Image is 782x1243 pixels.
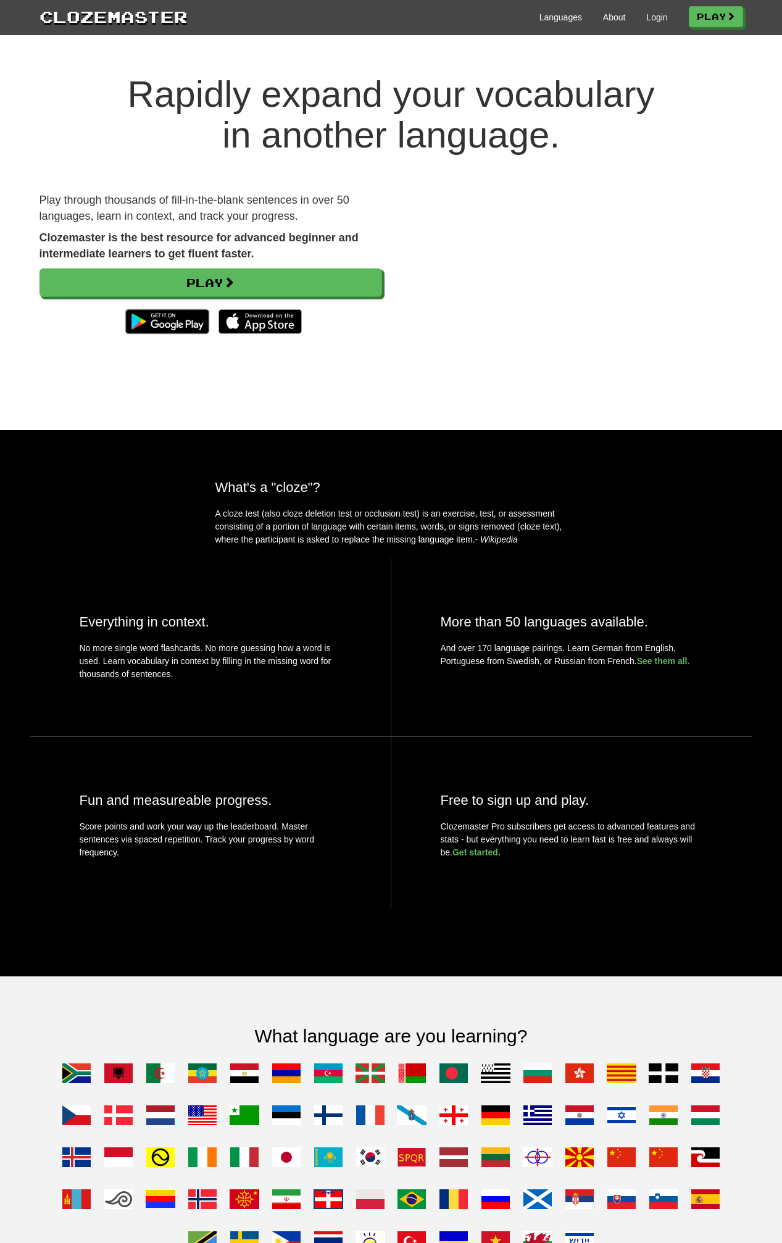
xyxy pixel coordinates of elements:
[40,193,382,224] p: Play through thousands of fill-in-the-blank sentences in over 50 languages, learn in context, and...
[441,820,703,859] p: Clozemaster Pro subscribers get access to advanced features and stats - but everything you need t...
[218,309,302,334] img: Download_on_the_App_Store_Badge_US-UK_135x40-25178aeef6eb6b83b96f5f2d004eda3bffbb37122de64afbaef7...
[80,820,341,859] p: Score points and work your way up the leaderboard. Master sentences via spaced repetition. Track ...
[646,11,667,23] a: Login
[40,1026,743,1046] h2: What language are you learning?
[40,231,359,260] strong: Clozemaster is the best resource for advanced beginner and intermediate learners to get fluent fa...
[40,5,188,28] a: Clozemaster
[689,6,743,27] a: Play
[452,847,501,857] a: Get started.
[80,642,341,687] p: No more single word flashcards. No more guessing how a word is used. Learn vocabulary in context ...
[80,614,341,630] h2: Everything in context.
[475,534,518,544] em: - Wikipedia
[215,507,567,546] p: A cloze test (also cloze deletion test or occlusion test) is an exercise, test, or assessment con...
[637,656,690,666] a: See them all.
[80,792,341,808] h2: Fun and measureable progress.
[40,268,382,297] a: Play
[441,642,703,668] p: And over 170 language pairings. Learn German from English, Portuguese from Swedish, or Russian fr...
[215,480,567,495] h2: What's a "cloze"?
[119,303,215,340] img: Get it on Google Play
[539,11,582,23] a: Languages
[441,792,703,808] h2: Free to sign up and play.
[441,614,703,630] h2: More than 50 languages available.
[603,11,626,23] a: About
